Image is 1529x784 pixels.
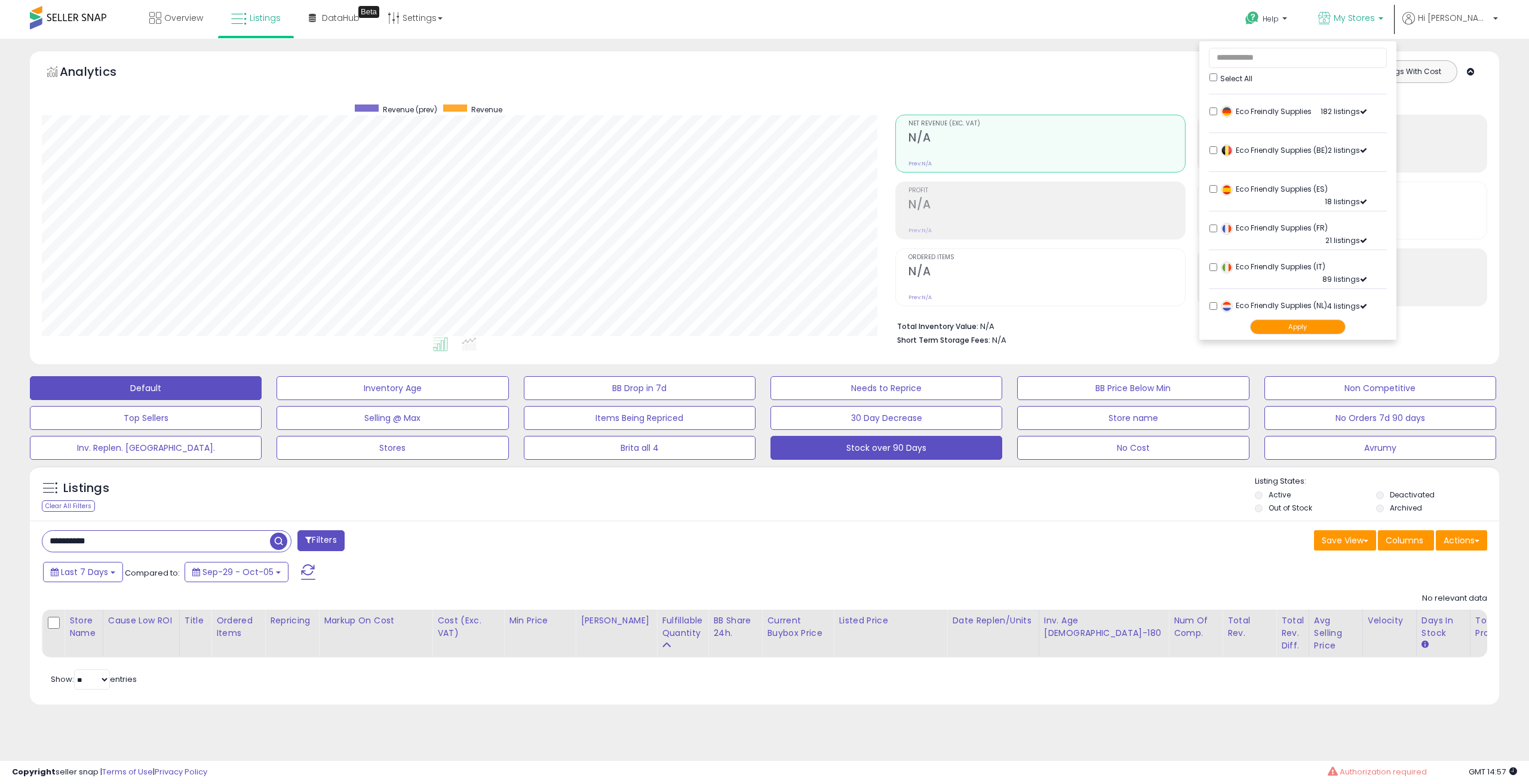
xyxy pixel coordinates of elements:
[1360,237,1367,244] span: Active
[1269,490,1291,500] label: Active
[1221,106,1233,118] img: germany.png
[1321,106,1367,116] span: 182 listings
[1221,262,1233,273] img: italy.png
[992,334,1006,346] span: N/A
[908,187,1184,194] span: Profit
[30,406,262,430] button: Top Sellers
[322,12,360,24] span: DataHub
[908,121,1184,127] span: Net Revenue (Exc. VAT)
[1328,145,1367,155] span: 2 listings
[1360,147,1367,154] span: Active
[1221,223,1233,235] img: france.png
[1221,223,1328,233] span: Eco Friendly Supplies (FR)
[358,6,379,18] div: Tooltip anchor
[713,614,757,640] div: BB Share 24h.
[770,406,1002,430] button: 30 Day Decrease
[908,265,1184,281] h2: N/A
[1221,300,1327,310] span: Eco Friendly Supplies (NL)
[1221,144,1233,156] img: belgium.png
[770,436,1002,460] button: Stock over 90 Days
[270,614,314,627] div: Repricing
[1422,593,1487,604] div: No relevant data
[1017,406,1249,430] button: Store name
[1269,503,1312,513] label: Out of Stock
[1364,64,1453,79] button: Listings With Cost
[770,376,1002,400] button: Needs to Reprice
[1418,12,1490,24] span: Hi [PERSON_NAME]
[1174,614,1217,640] div: Num of Comp.
[1360,276,1367,283] span: Active
[1386,534,1423,546] span: Columns
[1360,303,1367,310] span: Active
[1245,11,1260,26] i: Get Help
[1221,184,1328,194] span: Eco Friendly Supplies (ES)
[1220,73,1252,84] span: Select All
[908,227,932,234] small: Prev: N/A
[1325,235,1367,245] span: 21 listings
[947,610,1039,657] th: CSV column name: cust_attr_4_Date Replen/Units
[1281,614,1304,652] div: Total Rev. Diff.
[524,376,756,400] button: BB Drop in 7d
[69,614,98,640] div: Store Name
[1378,530,1434,551] button: Columns
[767,614,828,640] div: Current Buybox Price
[1017,436,1249,460] button: No Cost
[277,376,508,400] button: Inventory Age
[908,198,1184,214] h2: N/A
[277,406,508,430] button: Selling @ Max
[60,63,140,83] h5: Analytics
[1264,436,1496,460] button: Avrumy
[1264,376,1496,400] button: Non Competitive
[1221,262,1325,272] span: Eco Friendly Supplies (IT)
[1390,503,1422,513] label: Archived
[1221,106,1312,116] span: Eco Freindly Supplies
[1221,300,1233,312] img: netherlands.png
[1360,198,1367,205] span: Active
[1314,530,1376,551] button: Save View
[1322,274,1367,284] span: 89 listings
[509,614,570,627] div: Min Price
[897,318,1478,333] li: N/A
[1368,614,1411,627] div: Velocity
[524,406,756,430] button: Items Being Repriced
[1236,2,1299,39] a: Help
[524,436,756,460] button: Brita all 4
[1360,108,1367,115] span: Active
[908,131,1184,147] h2: N/A
[1255,476,1499,487] p: Listing States:
[61,566,108,578] span: Last 7 Days
[1325,196,1367,207] span: 18 listings
[1390,490,1435,500] label: Deactivated
[1017,376,1249,400] button: BB Price Below Min
[185,614,206,627] div: Title
[1402,12,1498,39] a: Hi [PERSON_NAME]
[662,614,703,640] div: Fulfillable Quantity
[1227,614,1271,640] div: Total Rev.
[324,614,427,627] div: Markup on Cost
[1263,14,1279,24] span: Help
[1314,614,1358,652] div: Avg Selling Price
[1221,145,1328,155] span: Eco Friendly Supplies (BE)
[897,335,990,345] b: Short Term Storage Fees:
[277,436,508,460] button: Stores
[952,614,1034,627] div: Date Replen/Units
[202,566,274,578] span: Sep-29 - Oct-05
[250,12,281,24] span: Listings
[1421,614,1465,640] div: Days In Stock
[63,480,109,497] h5: Listings
[908,254,1184,261] span: Ordered Items
[1327,301,1367,311] span: 4 listings
[103,610,179,657] th: CSV column name: cust_attr_5_Cause Low ROI
[30,376,262,400] button: Default
[1264,406,1496,430] button: No Orders 7d 90 days
[581,614,652,627] div: [PERSON_NAME]
[1250,319,1346,334] button: Apply
[383,104,437,115] span: Revenue (prev)
[897,321,978,331] b: Total Inventory Value:
[43,562,123,582] button: Last 7 Days
[108,614,174,627] div: Cause Low ROI
[42,500,95,512] div: Clear All Filters
[216,614,260,640] div: Ordered Items
[437,614,499,640] div: Cost (Exc. VAT)
[125,567,180,579] span: Compared to:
